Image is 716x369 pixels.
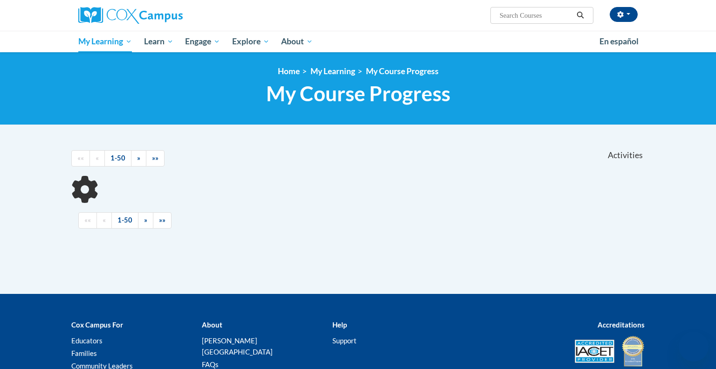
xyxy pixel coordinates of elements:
b: Help [332,320,347,329]
a: FAQs [202,360,219,369]
a: My Course Progress [366,66,439,76]
a: Families [71,349,97,357]
a: Learn [138,31,179,52]
a: About [275,31,319,52]
a: Explore [226,31,275,52]
a: Support [332,336,357,345]
span: Engage [185,36,220,47]
a: [PERSON_NAME][GEOGRAPHIC_DATA] [202,336,273,356]
span: »» [159,216,165,224]
b: Cox Campus For [71,320,123,329]
a: My Learning [72,31,138,52]
span: My Learning [78,36,132,47]
b: About [202,320,222,329]
div: Main menu [64,31,652,52]
a: Engage [179,31,226,52]
a: 1-50 [111,212,138,229]
img: IDA® Accredited [621,335,645,368]
a: Previous [89,150,105,167]
span: »» [152,154,158,162]
a: 1-50 [104,150,131,167]
a: Next [138,212,153,229]
img: Cox Campus [78,7,183,24]
span: Explore [232,36,269,47]
span: About [281,36,313,47]
span: «« [84,216,91,224]
button: Search [573,10,587,21]
span: Activities [608,150,643,160]
img: Accredited IACET® Provider [575,340,614,363]
span: « [96,154,99,162]
button: Account Settings [610,7,638,22]
span: My Course Progress [266,81,450,106]
a: Educators [71,336,103,345]
span: » [137,154,140,162]
a: My Learning [310,66,355,76]
a: End [146,150,165,167]
a: En español [593,32,645,51]
a: End [153,212,172,229]
iframe: Button to launch messaging window [679,332,709,362]
a: Begining [71,150,90,167]
a: Begining [78,212,97,229]
a: Next [131,150,146,167]
span: » [144,216,147,224]
a: Previous [96,212,112,229]
span: En español [599,36,639,46]
input: Search Courses [499,10,573,21]
span: « [103,216,106,224]
a: Home [278,66,300,76]
b: Accreditations [598,320,645,329]
span: «« [77,154,84,162]
a: Cox Campus [78,7,255,24]
span: Learn [144,36,173,47]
